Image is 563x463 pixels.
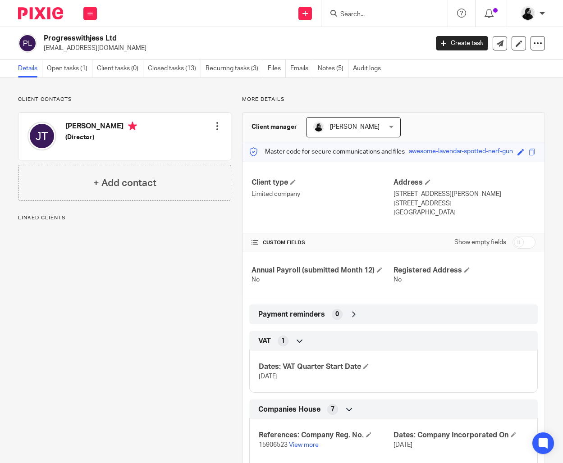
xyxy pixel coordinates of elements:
h4: Dates: Company Incorporated On [394,431,528,440]
img: svg%3E [18,34,37,53]
h4: Address [394,178,536,187]
span: [DATE] [394,442,412,448]
h3: Client manager [252,123,297,132]
span: 1 [281,336,285,345]
span: [PERSON_NAME] [330,124,380,130]
span: Payment reminders [258,310,325,319]
img: Pixie [18,7,63,19]
a: Audit logs [353,60,385,77]
a: Client tasks (0) [97,60,143,77]
span: 15906523 [259,442,288,448]
span: No [252,277,260,283]
img: PHOTO-2023-03-20-11-06-28%203.jpg [313,122,324,132]
h5: (Director) [65,133,137,142]
div: awesome-lavendar-spotted-nerf-gun [409,147,513,157]
h4: Dates: VAT Quarter Start Date [259,362,394,372]
i: Primary [128,122,137,131]
a: Create task [436,36,488,50]
a: Emails [290,60,313,77]
input: Search [339,11,421,19]
p: [STREET_ADDRESS] [394,199,536,208]
img: svg%3E [27,122,56,150]
h4: References: Company Reg. No. [259,431,394,440]
h4: [PERSON_NAME] [65,122,137,133]
span: No [394,277,402,283]
h4: + Add contact [93,176,156,190]
a: Recurring tasks (3) [206,60,263,77]
img: PHOTO-2023-03-20-11-06-28%203.jpg [521,6,535,21]
p: More details [242,96,545,103]
h4: Registered Address [394,266,536,275]
h2: Progresswithjess Ltd [44,34,347,43]
p: [STREET_ADDRESS][PERSON_NAME] [394,190,536,199]
a: Closed tasks (13) [148,60,201,77]
span: VAT [258,336,271,346]
a: Details [18,60,42,77]
span: Companies House [258,405,320,414]
p: Client contacts [18,96,231,103]
p: Linked clients [18,214,231,222]
p: [GEOGRAPHIC_DATA] [394,208,536,217]
p: Master code for secure communications and files [249,147,405,156]
a: Files [268,60,286,77]
a: View more [289,442,319,448]
span: [DATE] [259,373,278,380]
p: Limited company [252,190,394,199]
a: Open tasks (1) [47,60,92,77]
label: Show empty fields [454,238,506,247]
h4: CUSTOM FIELDS [252,239,394,246]
h4: Client type [252,178,394,187]
h4: Annual Payroll (submitted Month 12) [252,266,394,275]
span: 0 [335,310,339,319]
a: Notes (5) [318,60,348,77]
p: [EMAIL_ADDRESS][DOMAIN_NAME] [44,44,422,53]
span: 7 [331,405,334,414]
